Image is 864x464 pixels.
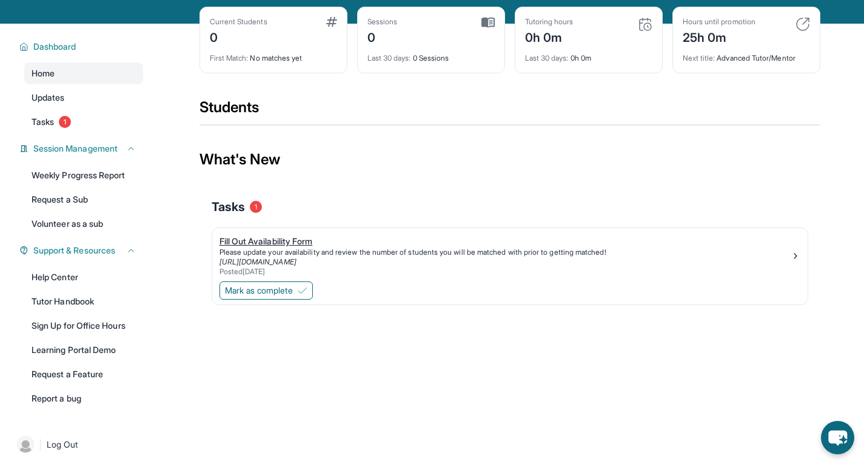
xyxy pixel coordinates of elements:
div: 0 Sessions [367,46,495,63]
div: 25h 0m [683,27,755,46]
img: card [481,17,495,28]
span: Log Out [47,439,78,451]
span: Last 30 days : [367,53,411,62]
a: Learning Portal Demo [24,339,143,361]
div: Advanced Tutor/Mentor [683,46,810,63]
a: Report a bug [24,388,143,409]
div: Please update your availability and review the number of students you will be matched with prior ... [219,247,791,257]
span: Dashboard [33,41,76,53]
span: Last 30 days : [525,53,569,62]
div: Hours until promotion [683,17,755,27]
a: Request a Feature [24,363,143,385]
a: Weekly Progress Report [24,164,143,186]
button: Session Management [28,143,136,155]
button: chat-button [821,421,854,454]
div: Fill Out Availability Form [219,235,791,247]
div: No matches yet [210,46,337,63]
a: Tutor Handbook [24,291,143,312]
div: Current Students [210,17,267,27]
div: 0 [210,27,267,46]
span: Updates [32,92,65,104]
div: Students [199,98,820,124]
a: Request a Sub [24,189,143,210]
div: What's New [199,133,820,186]
button: Support & Resources [28,244,136,257]
span: Tasks [32,116,54,128]
img: card [638,17,652,32]
img: user-img [17,436,34,453]
span: Next title : [683,53,715,62]
button: Mark as complete [219,281,313,300]
a: |Log Out [12,431,143,458]
div: 0 [367,27,398,46]
div: Tutoring hours [525,17,574,27]
a: Help Center [24,266,143,288]
a: Updates [24,87,143,109]
span: 1 [250,201,262,213]
span: Session Management [33,143,118,155]
a: Fill Out Availability FormPlease update your availability and review the number of students you w... [212,228,808,279]
span: | [39,437,42,452]
a: Volunteer as a sub [24,213,143,235]
div: Posted [DATE] [219,267,791,277]
span: Mark as complete [225,284,293,297]
span: 1 [59,116,71,128]
a: [URL][DOMAIN_NAME] [219,257,296,266]
span: Tasks [212,198,245,215]
span: Support & Resources [33,244,115,257]
div: Sessions [367,17,398,27]
button: Dashboard [28,41,136,53]
img: card [795,17,810,32]
a: Home [24,62,143,84]
img: Mark as complete [298,286,307,295]
span: Home [32,67,55,79]
div: 0h 0m [525,46,652,63]
span: First Match : [210,53,249,62]
a: Sign Up for Office Hours [24,315,143,337]
img: card [326,17,337,27]
a: Tasks1 [24,111,143,133]
div: 0h 0m [525,27,574,46]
